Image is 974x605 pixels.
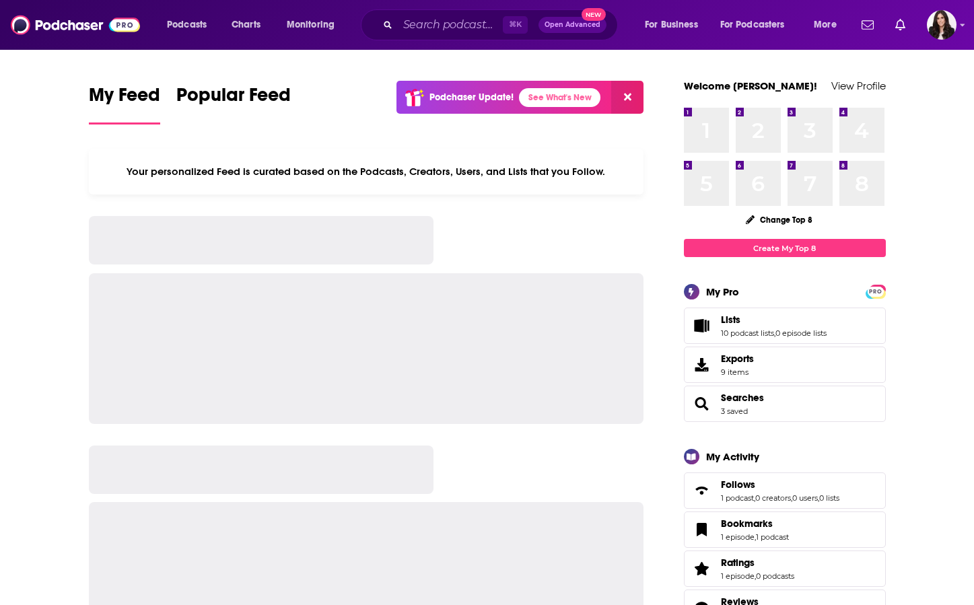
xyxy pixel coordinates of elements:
[684,472,886,509] span: Follows
[223,14,269,36] a: Charts
[721,314,827,326] a: Lists
[706,450,759,463] div: My Activity
[684,239,886,257] a: Create My Top 8
[287,15,335,34] span: Monitoring
[754,493,755,503] span: ,
[689,520,716,539] a: Bookmarks
[689,355,716,374] span: Exports
[721,353,754,365] span: Exports
[814,15,837,34] span: More
[819,493,839,503] a: 0 lists
[721,392,764,404] a: Searches
[176,83,291,124] a: Popular Feed
[721,532,755,542] a: 1 episode
[684,79,817,92] a: Welcome [PERSON_NAME]!
[774,328,775,338] span: ,
[689,559,716,578] a: Ratings
[791,493,792,503] span: ,
[398,14,503,36] input: Search podcasts, credits, & more...
[689,481,716,500] a: Follows
[519,88,600,107] a: See What's New
[756,571,794,581] a: 0 podcasts
[538,17,606,33] button: Open AdvancedNew
[176,83,291,114] span: Popular Feed
[792,493,818,503] a: 0 users
[277,14,352,36] button: open menu
[711,14,804,36] button: open menu
[545,22,600,28] span: Open Advanced
[831,79,886,92] a: View Profile
[738,211,821,228] button: Change Top 8
[689,394,716,413] a: Searches
[721,314,740,326] span: Lists
[804,14,854,36] button: open menu
[868,287,884,297] span: PRO
[755,571,756,581] span: ,
[582,8,606,21] span: New
[684,550,886,587] span: Ratings
[721,478,755,491] span: Follows
[374,9,631,40] div: Search podcasts, credits, & more...
[868,286,884,296] a: PRO
[167,15,207,34] span: Podcasts
[503,16,528,34] span: ⌘ K
[684,347,886,383] a: Exports
[721,518,773,530] span: Bookmarks
[158,14,224,36] button: open menu
[775,328,827,338] a: 0 episode lists
[89,149,644,194] div: Your personalized Feed is curated based on the Podcasts, Creators, Users, and Lists that you Follow.
[721,557,794,569] a: Ratings
[818,493,819,503] span: ,
[721,518,789,530] a: Bookmarks
[706,285,739,298] div: My Pro
[232,15,260,34] span: Charts
[689,316,716,335] a: Lists
[721,571,755,581] a: 1 episode
[721,406,748,416] a: 3 saved
[927,10,956,40] img: User Profile
[721,367,754,377] span: 9 items
[927,10,956,40] button: Show profile menu
[721,557,755,569] span: Ratings
[684,511,886,548] span: Bookmarks
[684,386,886,422] span: Searches
[429,92,514,103] p: Podchaser Update!
[89,83,160,124] a: My Feed
[890,13,911,36] a: Show notifications dropdown
[11,12,140,38] img: Podchaser - Follow, Share and Rate Podcasts
[856,13,879,36] a: Show notifications dropdown
[755,493,791,503] a: 0 creators
[89,83,160,114] span: My Feed
[755,532,756,542] span: ,
[721,493,754,503] a: 1 podcast
[721,478,839,491] a: Follows
[645,15,698,34] span: For Business
[684,308,886,344] span: Lists
[927,10,956,40] span: Logged in as RebeccaShapiro
[720,15,785,34] span: For Podcasters
[721,328,774,338] a: 10 podcast lists
[635,14,715,36] button: open menu
[756,532,789,542] a: 1 podcast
